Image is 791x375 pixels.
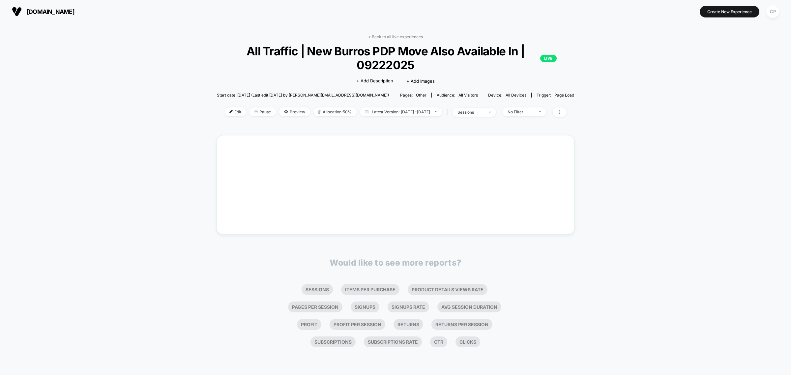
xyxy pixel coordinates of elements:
span: | [446,107,453,117]
span: [DOMAIN_NAME] [27,8,74,15]
p: LIVE [540,55,557,62]
span: + Add Description [356,78,393,84]
span: Device: [483,93,531,98]
li: Returns [394,319,423,330]
img: end [254,110,258,113]
li: Subscriptions Rate [364,336,422,347]
div: sessions [457,110,484,115]
img: end [539,111,541,112]
li: Subscriptions [310,336,356,347]
span: all devices [506,93,526,98]
img: rebalance [318,110,321,114]
span: + Add Images [406,78,435,84]
div: Pages: [400,93,426,98]
li: Items Per Purchase [341,284,399,295]
span: Preview [279,107,310,116]
div: No Filter [508,109,534,114]
button: Create New Experience [700,6,759,17]
a: < Back to all live experiences [368,34,423,39]
img: Visually logo [12,7,22,16]
li: Sessions [302,284,333,295]
li: Signups [351,302,379,312]
div: CP [766,5,779,18]
li: Pages Per Session [288,302,342,312]
li: Avg Session Duration [437,302,501,312]
span: All Traffic | New Burros PDP Move Also Available In | 09222025 [234,44,557,72]
li: Ctr [430,336,447,347]
li: Profit Per Session [330,319,385,330]
li: Signups Rate [388,302,429,312]
img: end [489,111,491,113]
span: All Visitors [458,93,478,98]
span: other [416,93,426,98]
span: Start date: [DATE] (Last edit [DATE] by [PERSON_NAME][EMAIL_ADDRESS][DOMAIN_NAME]) [217,93,389,98]
li: Clicks [455,336,480,347]
div: Audience: [437,93,478,98]
button: CP [764,5,781,18]
span: Page Load [554,93,574,98]
span: Pause [249,107,276,116]
img: end [435,111,437,112]
span: Latest Version: [DATE] - [DATE] [360,107,442,116]
span: Allocation: 50% [313,107,357,116]
img: edit [229,110,233,113]
img: calendar [365,110,368,113]
li: Returns Per Session [431,319,492,330]
li: Product Details Views Rate [408,284,487,295]
li: Profit [297,319,321,330]
span: Edit [224,107,246,116]
div: Trigger: [537,93,574,98]
p: Would like to see more reports? [330,258,461,268]
button: [DOMAIN_NAME] [10,6,76,17]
